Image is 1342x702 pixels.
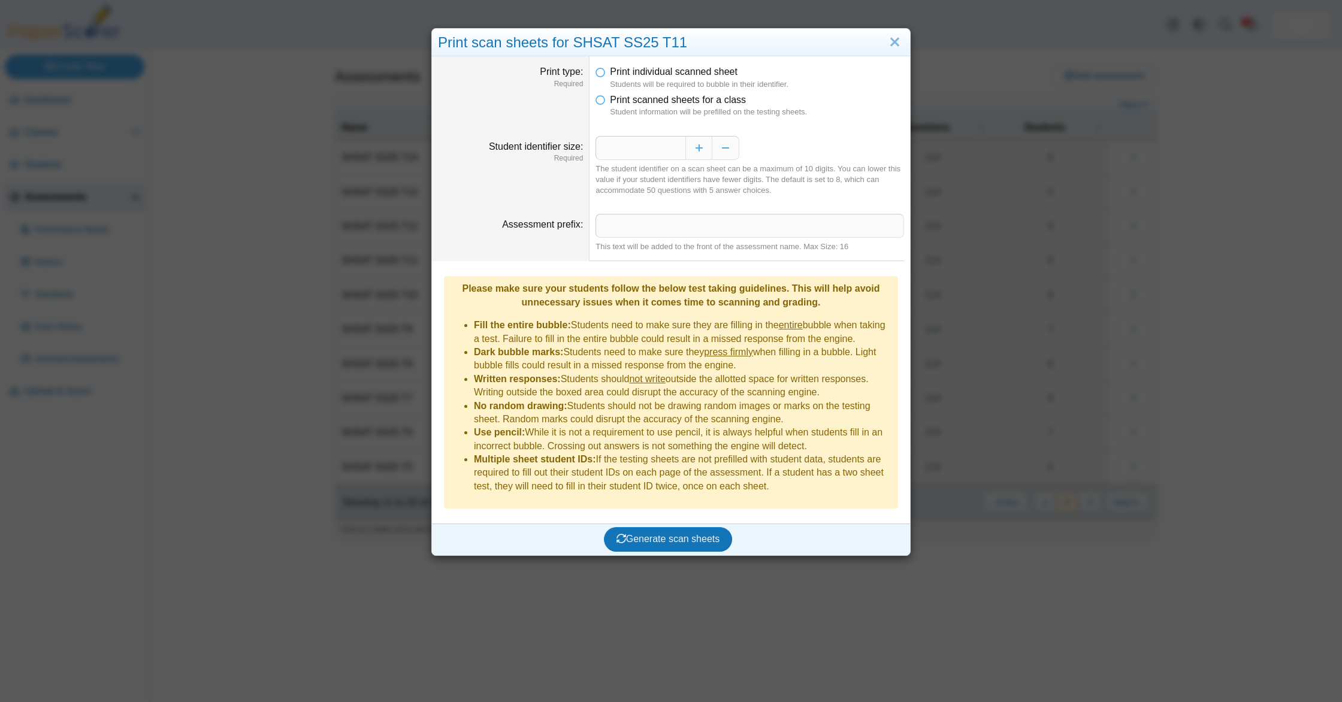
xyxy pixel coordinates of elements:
[610,107,904,117] dfn: Student information will be prefilled on the testing sheets.
[616,534,720,544] span: Generate scan sheets
[474,373,892,400] li: Students should outside the allotted space for written responses. Writing outside the boxed area ...
[474,453,892,493] li: If the testing sheets are not prefilled with student data, students are required to fill out thei...
[712,136,739,160] button: Decrease
[685,136,712,160] button: Increase
[474,320,571,330] b: Fill the entire bubble:
[704,347,753,357] u: press firmly
[474,319,892,346] li: Students need to make sure they are filling in the bubble when taking a test. Failure to fill in ...
[438,79,583,89] dfn: Required
[462,283,879,307] b: Please make sure your students follow the below test taking guidelines. This will help avoid unne...
[779,320,803,330] u: entire
[610,95,746,105] span: Print scanned sheets for a class
[474,454,596,464] b: Multiple sheet student IDs:
[604,527,733,551] button: Generate scan sheets
[474,374,561,384] b: Written responses:
[489,141,583,152] label: Student identifier size
[474,401,567,411] b: No random drawing:
[474,427,525,437] b: Use pencil:
[432,29,910,57] div: Print scan sheets for SHSAT SS25 T11
[438,153,583,164] dfn: Required
[502,219,583,229] label: Assessment prefix
[474,426,892,453] li: While it is not a requirement to use pencil, it is always helpful when students fill in an incorr...
[629,374,665,384] u: not write
[474,347,563,357] b: Dark bubble marks:
[540,66,583,77] label: Print type
[610,66,738,77] span: Print individual scanned sheet
[474,400,892,426] li: Students should not be drawing random images or marks on the testing sheet. Random marks could di...
[596,164,904,196] div: The student identifier on a scan sheet can be a maximum of 10 digits. You can lower this value if...
[610,79,904,90] dfn: Students will be required to bubble in their identifier.
[596,241,904,252] div: This text will be added to the front of the assessment name. Max Size: 16
[885,32,904,53] a: Close
[474,346,892,373] li: Students need to make sure they when filling in a bubble. Light bubble fills could result in a mi...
